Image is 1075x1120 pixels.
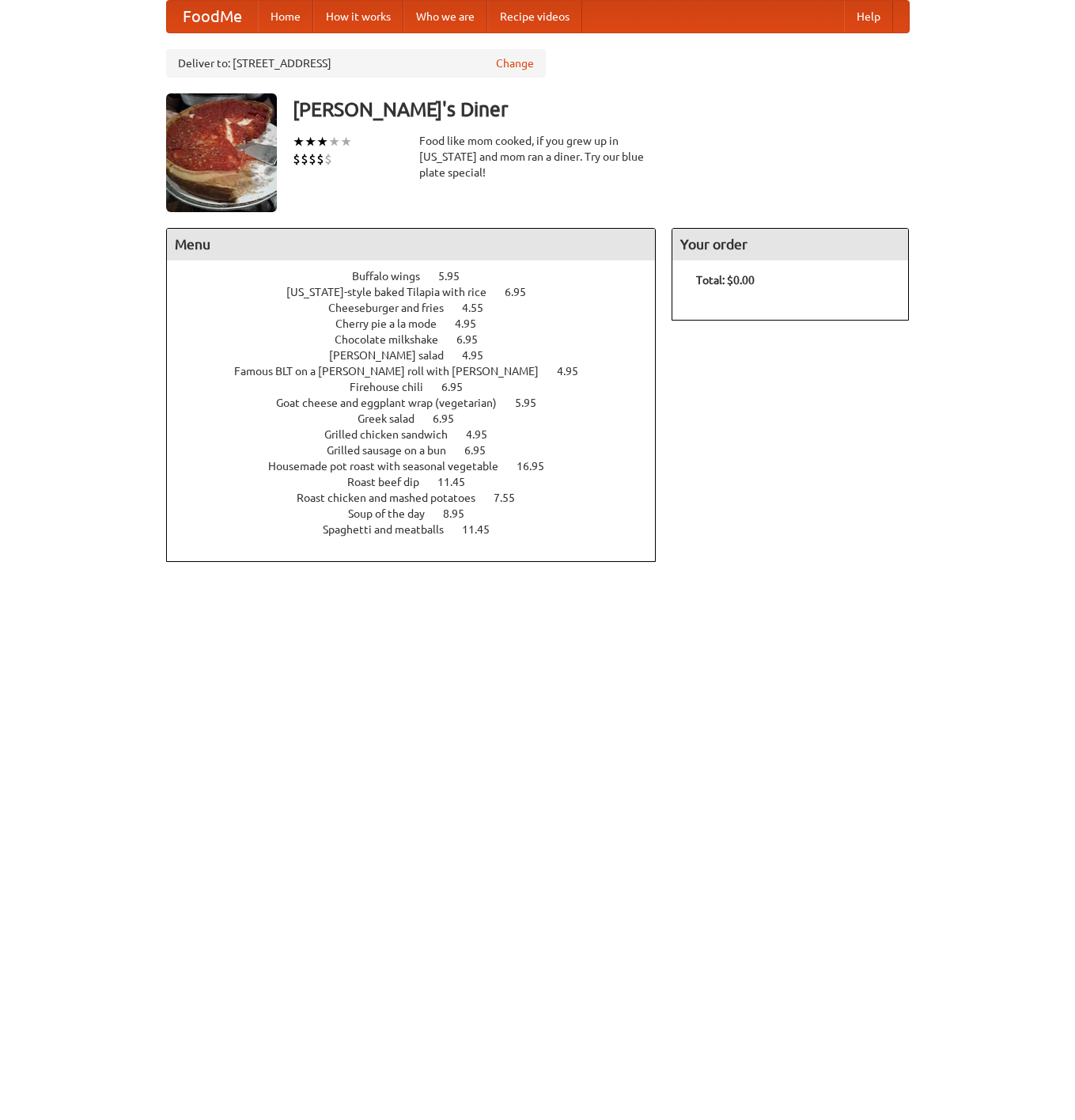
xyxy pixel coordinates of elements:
[672,229,908,260] h4: Your order
[494,492,531,504] span: 7.55
[166,49,546,78] div: Deliver to: [STREET_ADDRESS]
[297,492,491,504] span: Roast chicken and mashed potatoes
[327,444,462,457] span: Grilled sausage on a bun
[276,397,513,409] span: Goat cheese and eggplant wrap (vegetarian)
[324,428,464,441] span: Grilled chicken sandwich
[293,133,305,150] li: ★
[276,397,566,409] a: Goat cheese and eggplant wrap (vegetarian) 5.95
[329,349,513,362] a: [PERSON_NAME] salad 4.95
[844,1,893,32] a: Help
[517,460,560,473] span: 16.95
[308,150,316,168] li: $
[462,349,499,362] span: 4.95
[329,349,460,362] span: [PERSON_NAME] salad
[286,286,555,298] a: [US_STATE]-style baked Tilapia with rice 6.95
[327,444,515,457] a: Grilled sausage on a bun 6.95
[301,150,308,168] li: $
[505,286,542,298] span: 6.95
[557,365,594,378] span: 4.95
[466,428,503,441] span: 4.95
[305,133,316,150] li: ★
[268,460,514,473] span: Housemade pot roast with seasonal vegetable
[335,317,505,330] a: Cherry pie a la mode 4.95
[515,397,552,409] span: 5.95
[462,523,505,536] span: 11.45
[350,381,439,393] span: Firehouse chili
[340,133,352,150] li: ★
[358,412,430,425] span: Greek salad
[352,270,436,283] span: Buffalo wings
[464,444,502,457] span: 6.95
[328,302,513,314] a: Cheeseburger and fries 4.55
[335,333,454,346] span: Chocolate milkshake
[456,333,494,346] span: 6.95
[323,523,460,536] span: Spaghetti and meatballs
[297,492,544,504] a: Roast chicken and mashed potatoes 7.55
[316,133,328,150] li: ★
[286,286,502,298] span: [US_STATE]-style baked Tilapia with rice
[166,93,277,212] img: angular.jpg
[293,93,910,125] h3: [PERSON_NAME]'s Diner
[234,365,608,378] a: Famous BLT on a [PERSON_NAME] roll with [PERSON_NAME] 4.95
[441,381,479,393] span: 6.95
[328,133,340,150] li: ★
[313,1,403,32] a: How it works
[167,1,258,32] a: FoodMe
[352,270,489,283] a: Buffalo wings 5.95
[348,507,494,520] a: Soup of the day 8.95
[419,133,657,180] div: Food like mom cooked, if you grew up in [US_STATE] and mom ran a diner. Try our blue plate special!
[335,317,452,330] span: Cherry pie a la mode
[347,476,494,488] a: Roast beef dip 11.45
[403,1,487,32] a: Who we are
[350,381,492,393] a: Firehouse chili 6.95
[167,229,656,260] h4: Menu
[443,507,480,520] span: 8.95
[437,476,481,488] span: 11.45
[348,507,441,520] span: Soup of the day
[455,317,492,330] span: 4.95
[496,55,534,71] a: Change
[462,302,499,314] span: 4.55
[324,428,517,441] a: Grilled chicken sandwich 4.95
[324,150,332,168] li: $
[316,150,324,168] li: $
[293,150,301,168] li: $
[268,460,573,473] a: Housemade pot roast with seasonal vegetable 16.95
[433,412,470,425] span: 6.95
[487,1,582,32] a: Recipe videos
[696,274,755,287] b: Total: $0.00
[335,333,507,346] a: Chocolate milkshake 6.95
[358,412,483,425] a: Greek salad 6.95
[347,476,435,488] span: Roast beef dip
[438,270,475,283] span: 5.95
[258,1,313,32] a: Home
[323,523,519,536] a: Spaghetti and meatballs 11.45
[328,302,460,314] span: Cheeseburger and fries
[234,365,555,378] span: Famous BLT on a [PERSON_NAME] roll with [PERSON_NAME]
